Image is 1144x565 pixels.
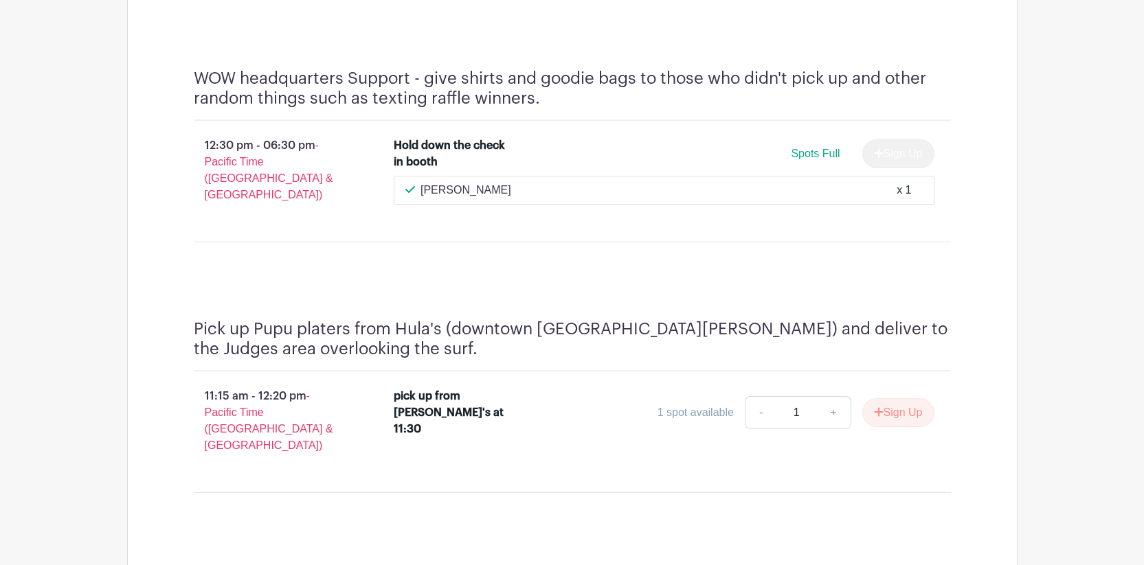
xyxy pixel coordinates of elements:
span: - Pacific Time ([GEOGRAPHIC_DATA] & [GEOGRAPHIC_DATA]) [205,139,333,200]
div: 1 spot available [658,404,734,421]
a: + [816,396,851,429]
p: [PERSON_NAME] [420,182,511,198]
p: 12:30 pm - 06:30 pm [172,132,372,209]
button: Sign Up [862,398,934,427]
h4: WOW headquarters Support - give shirts and goodie bags to those who didn't pick up and other rand... [194,69,951,108]
div: pick up from [PERSON_NAME]'s at 11:30 [394,388,513,437]
span: - Pacific Time ([GEOGRAPHIC_DATA] & [GEOGRAPHIC_DATA]) [205,390,333,451]
div: Hold down the check in booth [394,137,513,170]
a: - [745,396,776,429]
div: x 1 [897,182,911,198]
span: Spots Full [791,148,840,159]
h4: Pick up Pupu platers from Hula's (downtown [GEOGRAPHIC_DATA][PERSON_NAME]) and deliver to the Jud... [194,319,951,359]
p: 11:15 am - 12:20 pm [172,382,372,459]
